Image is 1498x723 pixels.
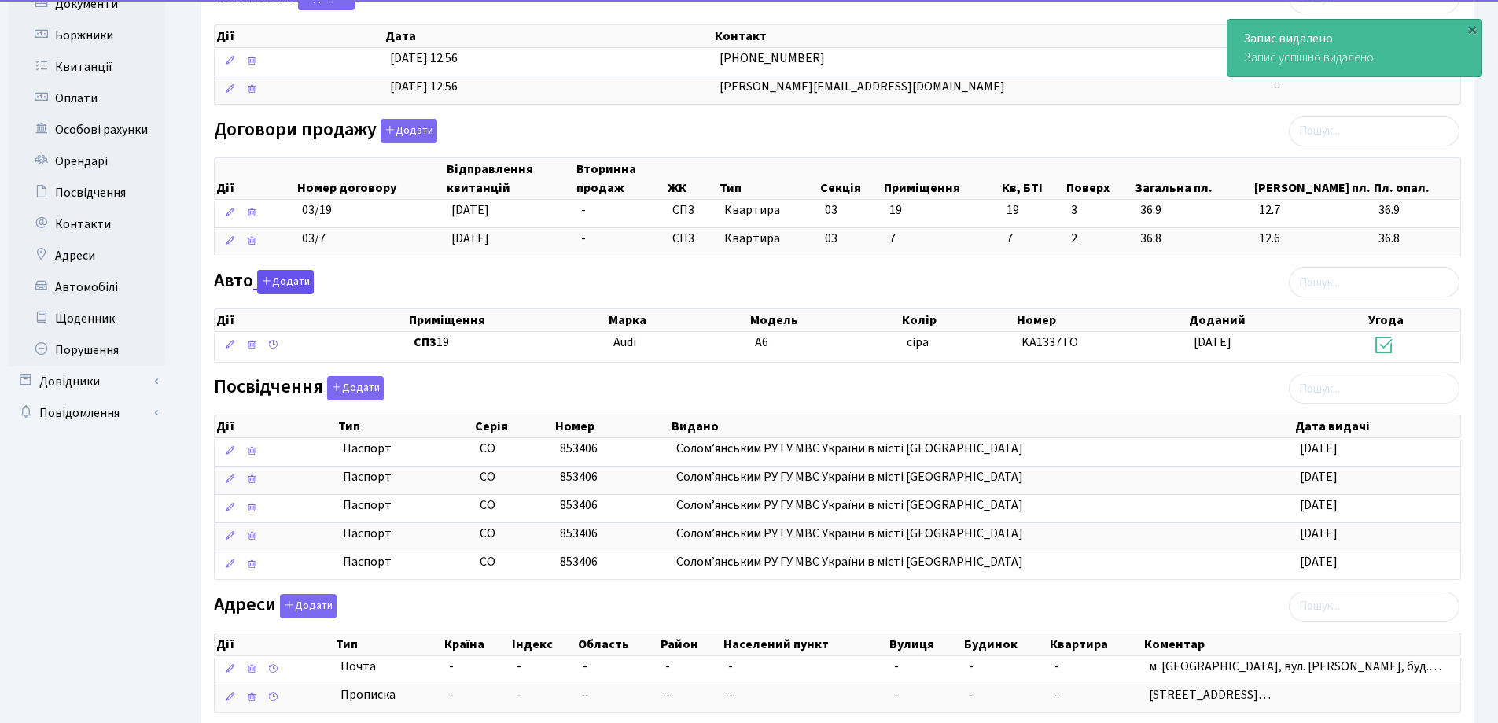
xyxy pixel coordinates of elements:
[1367,309,1460,331] th: Угода
[8,303,165,334] a: Щоденник
[8,208,165,240] a: Контакти
[900,309,1015,331] th: Колір
[581,230,586,247] span: -
[889,201,902,219] span: 19
[1021,334,1078,351] span: KA1337TO
[749,309,900,331] th: Модель
[1140,201,1246,219] span: 36.9
[8,366,165,397] a: Довідники
[1300,468,1338,485] span: [DATE]
[215,633,334,655] th: Дії
[755,334,768,351] span: A6
[560,525,598,542] span: 853406
[517,658,521,675] span: -
[713,25,1268,47] th: Контакт
[1378,230,1454,248] span: 36.8
[214,270,314,294] label: Авто
[340,686,396,704] span: Прописка
[819,158,883,199] th: Секція
[451,230,489,247] span: [DATE]
[323,374,384,401] a: Додати
[1143,633,1460,655] th: Коментар
[676,440,1023,457] span: Солом’янським РУ ГУ МВС України в місті [GEOGRAPHIC_DATA]
[215,158,296,199] th: Дії
[718,158,818,199] th: Тип
[1054,658,1059,675] span: -
[670,415,1294,437] th: Видано
[560,553,598,570] span: 853406
[1243,30,1333,47] strong: Запис видалено
[214,594,337,618] label: Адреси
[473,415,554,437] th: Серія
[1300,553,1338,570] span: [DATE]
[962,633,1048,655] th: Будинок
[665,658,670,675] span: -
[1134,158,1253,199] th: Загальна пл.
[1289,374,1459,404] input: Пошук...
[581,201,586,219] span: -
[443,633,511,655] th: Країна
[517,686,521,703] span: -
[825,230,837,247] span: 03
[1300,440,1338,457] span: [DATE]
[1007,201,1058,219] span: 19
[672,201,712,219] span: СП3
[8,146,165,177] a: Орендарі
[390,50,458,67] span: [DATE] 12:56
[1149,686,1271,703] span: [STREET_ADDRESS]…
[340,658,376,676] span: Почта
[8,334,165,366] a: Порушення
[672,230,712,248] span: СП3
[8,271,165,303] a: Автомобілі
[1259,201,1366,219] span: 12.7
[720,78,1005,95] span: [PERSON_NAME][EMAIL_ADDRESS][DOMAIN_NAME]
[1187,309,1367,331] th: Доданий
[390,78,458,95] span: [DATE] 12:56
[215,309,407,331] th: Дії
[214,119,437,143] label: Договори продажу
[480,553,495,570] span: СО
[969,686,974,703] span: -
[728,658,733,675] span: -
[888,633,962,655] th: Вулиця
[302,230,326,247] span: 03/7
[1071,201,1128,219] span: 3
[1378,201,1454,219] span: 36.9
[1065,158,1134,199] th: Поверх
[889,230,896,247] span: 7
[407,309,606,331] th: Приміщення
[343,496,467,515] span: Паспорт
[8,51,165,83] a: Квитанції
[253,267,314,295] a: Додати
[280,594,337,618] button: Адреси
[445,158,576,199] th: Відправлення квитанцій
[1194,334,1231,351] span: [DATE]
[1140,230,1246,248] span: 36.8
[575,158,666,199] th: Вторинна продаж
[480,525,495,542] span: СО
[554,415,669,437] th: Номер
[384,25,713,47] th: Дата
[720,50,825,67] span: [PHONE_NUMBER]
[825,201,837,219] span: 03
[337,415,473,437] th: Тип
[676,525,1023,542] span: Солом’янським РУ ГУ МВС України в місті [GEOGRAPHIC_DATA]
[8,240,165,271] a: Адреси
[560,496,598,514] span: 853406
[343,525,467,543] span: Паспорт
[214,376,384,400] label: Посвідчення
[1275,78,1279,95] span: -
[1289,592,1459,622] input: Пошук...
[343,468,467,486] span: Паспорт
[8,20,165,51] a: Боржники
[1015,309,1187,331] th: Номер
[728,686,733,703] span: -
[302,201,332,219] span: 03/19
[451,201,489,219] span: [DATE]
[449,686,505,704] span: -
[381,119,437,143] button: Договори продажу
[882,158,1000,199] th: Приміщення
[480,440,495,457] span: СО
[560,440,598,457] span: 853406
[1289,116,1459,146] input: Пошук...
